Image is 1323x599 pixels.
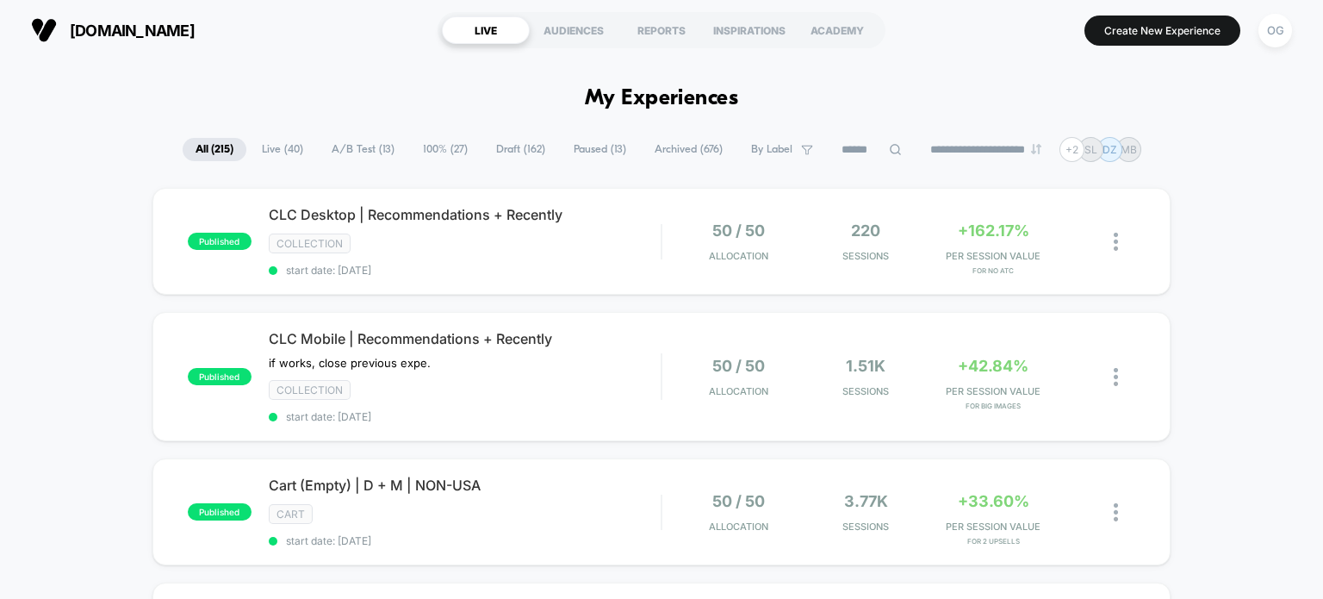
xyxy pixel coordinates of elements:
[561,138,639,161] span: Paused ( 13 )
[806,250,925,262] span: Sessions
[319,138,407,161] span: A/B Test ( 13 )
[851,222,880,240] span: 220
[934,385,1053,397] span: PER SESSION VALUE
[705,16,793,44] div: INSPIRATIONS
[846,357,885,375] span: 1.51k
[958,492,1029,510] span: +33.60%
[188,233,252,250] span: published
[844,492,888,510] span: 3.77k
[269,234,351,253] span: collection
[269,356,431,370] span: if works, close previous expe.
[806,385,925,397] span: Sessions
[442,16,530,44] div: LIVE
[269,330,661,347] span: CLC Mobile | Recommendations + Recently
[958,222,1029,240] span: +162.17%
[1102,143,1117,156] p: DZ
[709,385,768,397] span: Allocation
[1114,233,1118,251] img: close
[249,138,316,161] span: Live ( 40 )
[712,222,765,240] span: 50 / 50
[1258,14,1292,47] div: OG
[188,503,252,521] span: published
[934,266,1053,275] span: for no ATC
[1059,137,1084,162] div: + 2
[618,16,705,44] div: REPORTS
[183,138,246,161] span: All ( 215 )
[530,16,618,44] div: AUDIENCES
[269,206,661,223] span: CLC Desktop | Recommendations + Recently
[709,250,768,262] span: Allocation
[1031,144,1041,154] img: end
[269,380,351,400] span: collection
[483,138,558,161] span: Draft ( 162 )
[31,17,57,43] img: Visually logo
[1253,13,1297,48] button: OG
[806,521,925,533] span: Sessions
[934,521,1053,533] span: PER SESSION VALUE
[712,357,765,375] span: 50 / 50
[26,16,200,44] button: [DOMAIN_NAME]
[934,250,1053,262] span: PER SESSION VALUE
[1114,368,1118,386] img: close
[188,368,252,385] span: published
[70,22,195,40] span: [DOMAIN_NAME]
[712,492,765,510] span: 50 / 50
[1114,503,1118,521] img: close
[934,402,1053,410] span: for big images
[709,521,768,533] span: Allocation
[410,138,481,161] span: 100% ( 27 )
[1084,143,1097,156] p: SL
[934,537,1053,546] span: for 2 upsells
[269,534,661,547] span: start date: [DATE]
[751,143,792,156] span: By Label
[1121,143,1137,156] p: MB
[269,477,661,494] span: Cart (Empty) | D + M | NON-USA
[269,264,661,277] span: start date: [DATE]
[269,504,313,524] span: cart
[269,410,661,423] span: start date: [DATE]
[642,138,736,161] span: Archived ( 676 )
[793,16,881,44] div: ACADEMY
[1084,16,1240,46] button: Create New Experience
[585,86,739,111] h1: My Experiences
[958,357,1028,375] span: +42.84%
